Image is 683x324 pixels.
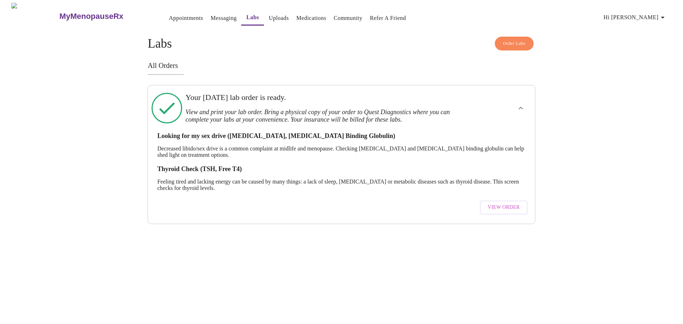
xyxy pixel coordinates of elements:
span: View Order [488,203,520,212]
p: Decreased libido/sex drive is a common complaint at midlife and menopause. Checking [MEDICAL_DATA... [157,145,526,158]
span: Hi [PERSON_NAME] [604,12,667,22]
a: Labs [247,12,259,22]
h3: Your [DATE] lab order is ready. [185,93,460,102]
a: Messaging [211,13,237,23]
button: Appointments [166,11,206,25]
span: Order Labs [503,39,525,48]
button: View Order [480,201,528,214]
img: MyMenopauseRx Logo [11,3,59,30]
button: Uploads [266,11,292,25]
h3: Thyroid Check (TSH, Free T4) [157,165,526,173]
button: Order Labs [495,37,534,51]
h3: Looking for my sex drive ([MEDICAL_DATA], [MEDICAL_DATA] Binding Globulin) [157,132,526,140]
button: Messaging [208,11,239,25]
button: Refer a Friend [367,11,409,25]
button: Medications [293,11,329,25]
a: Refer a Friend [370,13,406,23]
button: Community [331,11,365,25]
button: Hi [PERSON_NAME] [601,10,670,25]
a: MyMenopauseRx [59,4,152,29]
h3: View and print your lab order. Bring a physical copy of your order to Quest Diagnostics where you... [185,108,460,123]
button: show more [512,100,529,117]
a: Appointments [169,13,203,23]
h3: All Orders [148,62,535,70]
p: Feeling tired and lacking energy can be caused by many things: a lack of sleep, [MEDICAL_DATA] or... [157,179,526,191]
h4: Labs [148,37,535,51]
a: Medications [296,13,326,23]
h3: MyMenopauseRx [59,12,123,21]
button: Labs [241,10,264,26]
a: View Order [478,197,529,218]
a: Community [334,13,362,23]
a: Uploads [269,13,289,23]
